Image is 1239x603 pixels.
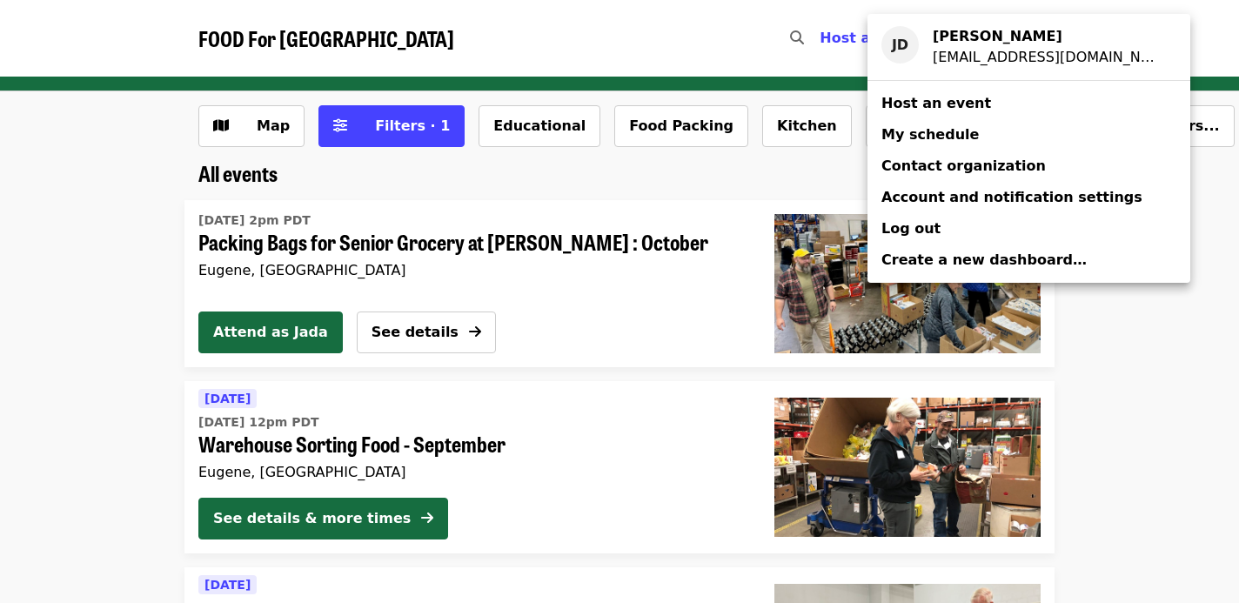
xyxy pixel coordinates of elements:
[933,26,1162,47] div: Jada DeLuca
[933,28,1062,44] strong: [PERSON_NAME]
[867,119,1190,151] a: My schedule
[933,47,1162,68] div: Jadakuang@gmail.com
[867,21,1190,73] a: JD[PERSON_NAME][EMAIL_ADDRESS][DOMAIN_NAME]
[881,95,991,111] span: Host an event
[867,213,1190,245] a: Log out
[881,220,941,237] span: Log out
[867,182,1190,213] a: Account and notification settings
[881,26,919,64] div: JD
[881,126,979,143] span: My schedule
[867,245,1190,276] a: Create a new dashboard…
[881,157,1046,174] span: Contact organization
[881,189,1142,205] span: Account and notification settings
[867,88,1190,119] a: Host an event
[867,151,1190,182] a: Contact organization
[881,251,1087,268] span: Create a new dashboard…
